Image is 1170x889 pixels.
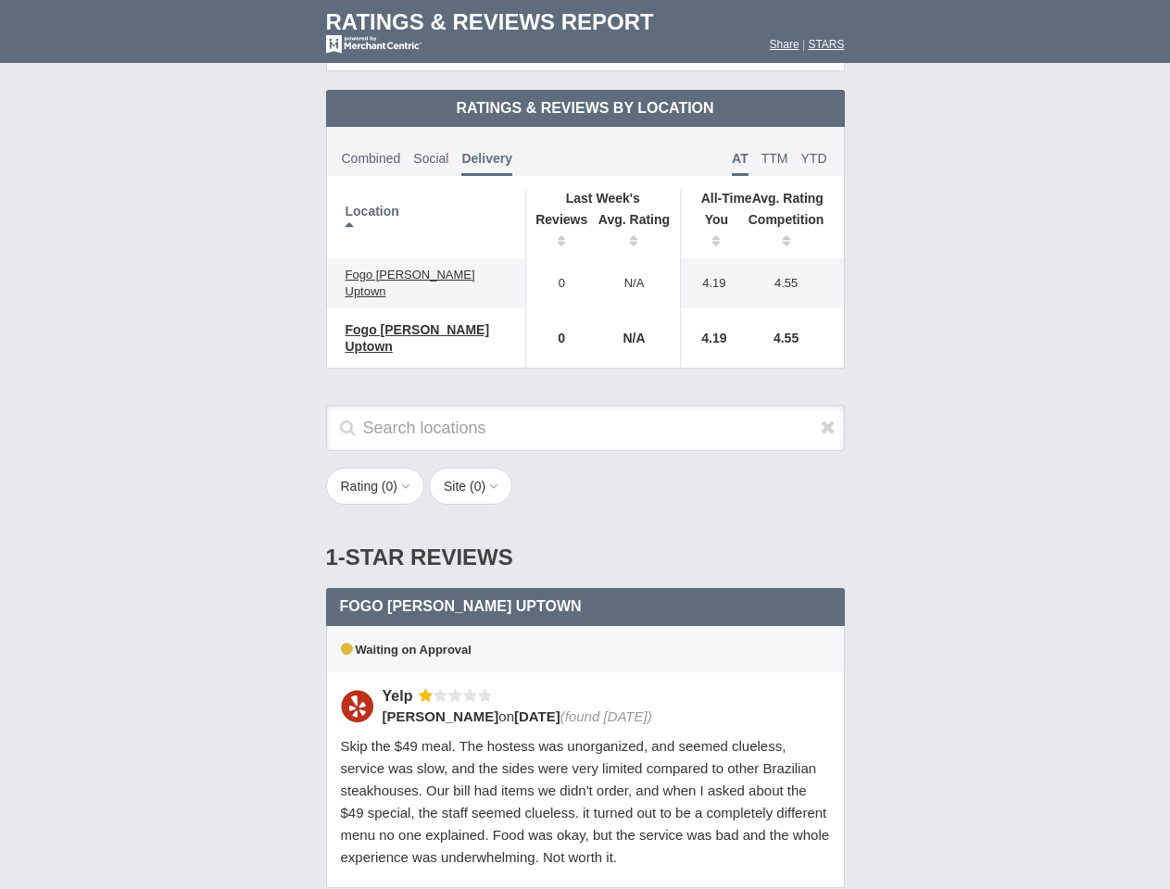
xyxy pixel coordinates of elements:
span: [PERSON_NAME] [383,708,499,724]
a: STARS [808,38,844,51]
button: Site (0) [429,468,512,505]
td: N/A [588,308,681,368]
a: Share [770,38,799,51]
span: Skip the $49 meal. The hostess was unorganized, and seemed clueless, service was slow, and the si... [341,738,830,865]
span: [DATE] [514,708,560,724]
a: Fogo [PERSON_NAME] Uptown [336,264,516,303]
th: You: activate to sort column ascending [681,207,738,258]
span: AT [732,151,749,176]
th: Reviews: activate to sort column ascending [525,207,588,258]
th: Competition: activate to sort column ascending [738,207,844,258]
button: Rating (0) [326,468,425,505]
td: 4.19 [681,308,738,368]
td: 4.55 [738,258,844,308]
th: Last Week's [525,190,680,207]
span: Delivery [461,151,511,176]
th: Avg. Rating [681,190,844,207]
span: Fogo [PERSON_NAME] Uptown [346,322,490,354]
span: (found [DATE]) [560,708,652,724]
span: 0 [386,479,394,494]
td: 4.19 [681,258,738,308]
div: Yelp [383,686,420,706]
td: N/A [588,258,681,308]
span: Waiting on Approval [341,643,472,657]
span: Combined [342,151,401,166]
td: 4.55 [738,308,844,368]
img: mc-powered-by-logo-white-103.png [326,35,421,54]
th: Avg. Rating: activate to sort column ascending [588,207,681,258]
span: YTD [801,151,827,166]
div: 1-Star Reviews [326,527,845,588]
a: Fogo [PERSON_NAME] Uptown [336,319,516,357]
span: Social [413,151,448,166]
img: Yelp [341,690,373,722]
span: Fogo [PERSON_NAME] Uptown [340,598,582,614]
td: 0 [525,258,588,308]
span: | [802,38,805,51]
th: Location: activate to sort column descending [327,190,526,258]
span: 0 [474,479,482,494]
td: 0 [525,308,588,368]
div: on [383,707,818,726]
span: All-Time [701,191,752,206]
span: Fogo [PERSON_NAME] Uptown [346,268,475,298]
td: Ratings & Reviews by Location [326,90,845,127]
span: TTM [761,151,788,166]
